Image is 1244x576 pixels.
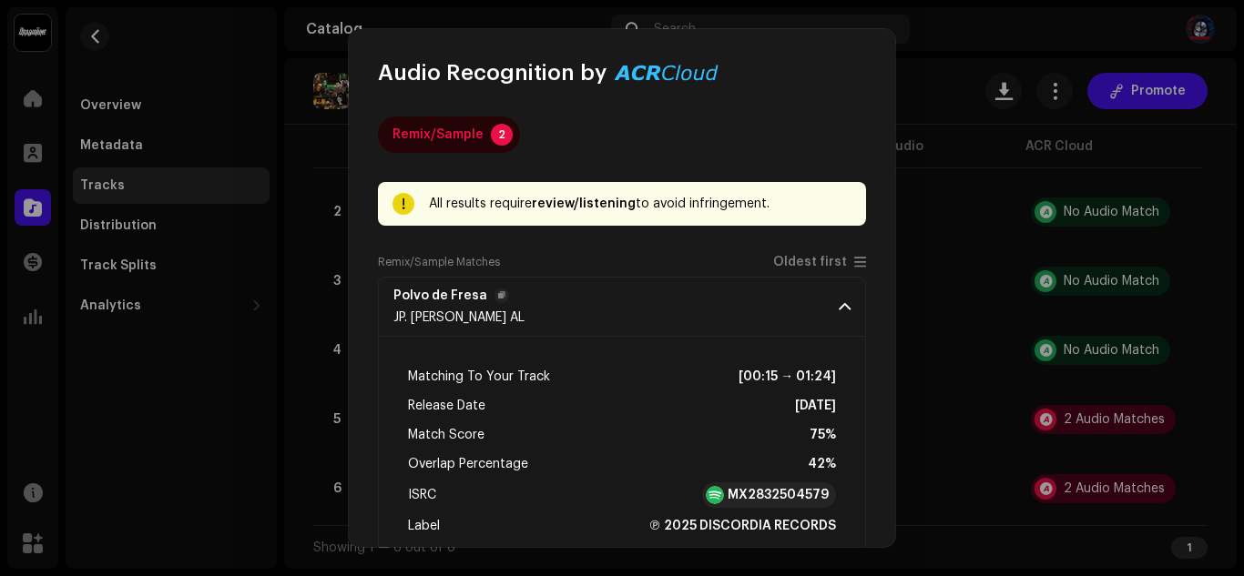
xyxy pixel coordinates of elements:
[408,395,485,417] span: Release Date
[728,486,829,504] strong: MX2832504579
[491,124,513,146] p-badge: 2
[408,484,436,506] span: ISRC
[429,193,851,215] div: All results require to avoid infringement.
[408,453,528,475] span: Overlap Percentage
[808,453,836,475] strong: 42%
[408,366,550,388] span: Matching To Your Track
[773,256,847,269] span: Oldest first
[408,424,484,446] span: Match Score
[648,515,836,537] strong: ℗ 2025 DISCORDIA RECORDS
[378,255,500,269] label: Remix/Sample Matches
[378,58,607,87] span: Audio Recognition by
[532,197,636,210] strong: review/listening
[795,395,836,417] strong: [DATE]
[810,424,836,446] strong: 75%
[393,288,487,303] strong: Polvo de Fresa
[378,277,866,337] p-accordion-header: Polvo de FresaJP. [PERSON_NAME] AL
[393,311,525,324] span: JP. GRIFFIN AL
[393,288,525,303] span: Polvo de Fresa
[408,515,440,537] span: Label
[393,116,484,153] div: Remix/Sample
[773,255,866,269] p-togglebutton: Oldest first
[739,366,836,388] strong: [00:15 → 01:24]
